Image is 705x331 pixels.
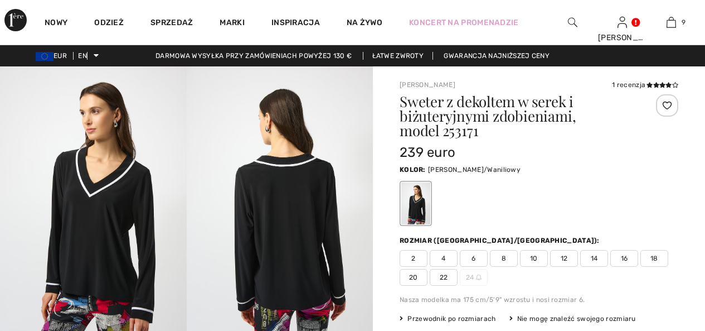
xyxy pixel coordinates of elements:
[347,17,382,28] a: Na żywo
[466,274,474,281] font: 24
[155,52,352,60] font: Darmowa wysyłka przy zamówieniach powyżej 130 €
[411,255,415,262] font: 2
[147,52,361,60] a: Darmowa wysyłka przy zamówieniach powyżej 130 €
[428,166,521,174] font: [PERSON_NAME]/Waniliowy
[400,92,576,140] font: Sweter z dekoltem w serek i biżuteryjnymi zdobieniami, model 253171
[220,18,245,30] a: Marki
[441,255,445,262] font: 4
[612,81,645,89] font: 1 recenzja
[598,33,663,42] font: [PERSON_NAME]
[78,52,87,60] font: EN
[682,18,685,26] font: 9
[220,18,245,27] font: Marki
[435,52,558,60] a: Gwarancja najniższej ceny
[568,16,577,29] img: wyszukaj na stronie internetowej
[400,81,455,89] a: [PERSON_NAME]
[401,183,430,224] div: Czarny/Waniliowy
[45,18,67,30] a: Nowy
[150,18,193,27] font: Sprzedaż
[271,18,320,27] font: Inspiracja
[647,16,696,29] a: 9
[36,52,54,61] img: Euro
[363,52,434,60] a: Łatwe zwroty
[94,18,124,30] a: Odzież
[400,237,600,244] font: Rozmiar ([GEOGRAPHIC_DATA]/[GEOGRAPHIC_DATA]):
[372,52,424,60] font: Łatwe zwroty
[667,16,676,29] img: Moja torba
[471,255,475,262] font: 6
[400,166,426,174] font: Kolor:
[444,52,550,60] font: Gwarancja najniższej ceny
[604,247,694,275] iframe: Otwiera widżet, w którym możesz porozmawiać z jednym z naszych agentów
[45,18,67,27] font: Nowy
[400,296,585,304] font: Nasza modelka ma 175 cm/5'9" wzrostu i nosi rozmiar 6.
[591,255,598,262] font: 14
[400,145,455,160] font: 239 euro
[618,16,627,29] img: Moje informacje
[476,275,482,280] img: ring-m.svg
[502,255,506,262] font: 8
[54,52,67,60] font: EUR
[94,18,124,27] font: Odzież
[530,255,538,262] font: 10
[440,274,448,281] font: 22
[409,17,519,28] a: Koncert na promenadzie
[409,274,418,281] font: 20
[4,9,27,31] img: Aleja 1ère
[150,18,193,30] a: Sprzedaż
[407,315,495,323] font: Przewodnik po rozmiarach
[409,18,519,27] font: Koncert na promenadzie
[561,255,568,262] font: 12
[618,17,627,27] a: Zalogować się
[517,315,636,323] font: Nie mogę znaleźć swojego rozmiaru
[347,18,382,27] font: Na żywo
